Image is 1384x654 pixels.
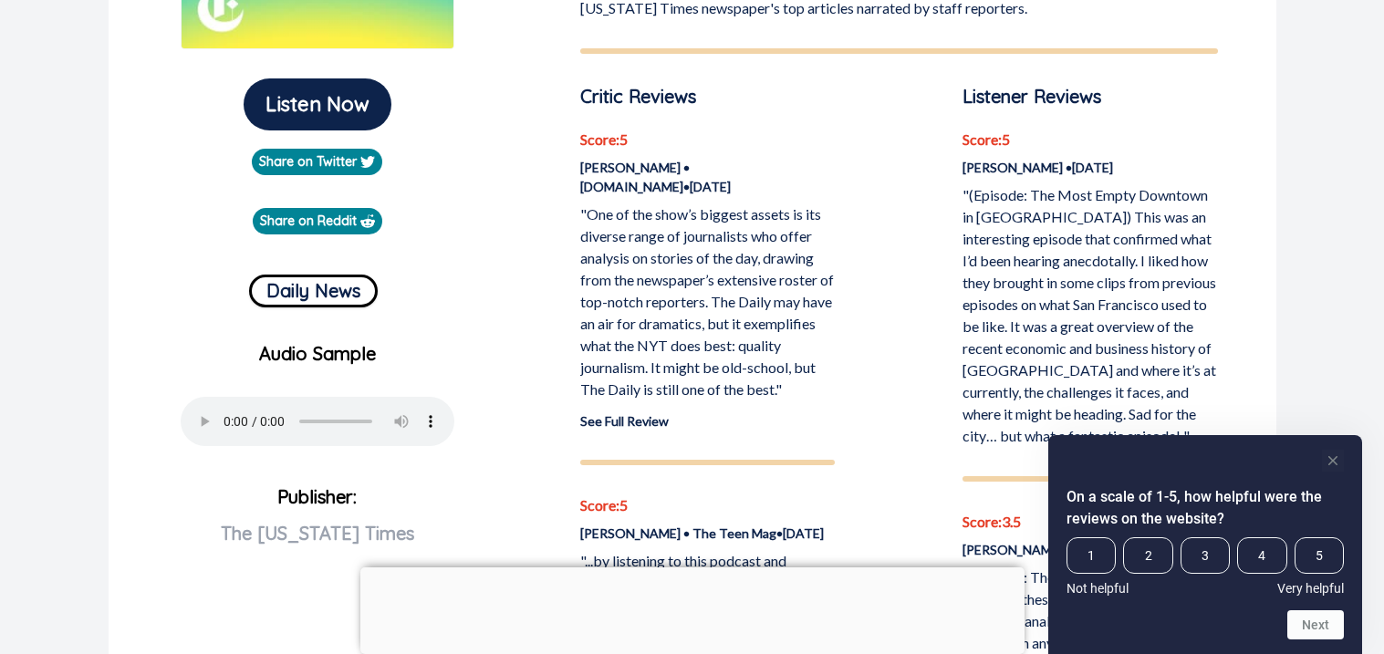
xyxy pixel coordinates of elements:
a: Share on Twitter [252,149,382,175]
p: Score: 5 [580,129,835,151]
iframe: Advertisement [360,567,1025,649]
span: 3 [1181,537,1230,574]
span: 5 [1295,537,1344,574]
p: Listener Reviews [963,83,1217,110]
a: Share on Reddit [253,208,382,234]
p: [PERSON_NAME] • [DOMAIN_NAME] • [DATE] [580,158,835,196]
button: Hide survey [1322,450,1344,472]
p: Score: 3.5 [963,511,1217,533]
button: Next question [1287,610,1344,639]
button: Listen Now [244,78,391,130]
span: 2 [1123,537,1172,574]
h2: On a scale of 1-5, how helpful were the reviews on the website? Select an option from 1 to 5, wit... [1067,486,1344,530]
div: On a scale of 1-5, how helpful were the reviews on the website? Select an option from 1 to 5, wit... [1067,450,1344,639]
a: Daily News [249,267,378,307]
p: [PERSON_NAME] • The Teen Mag • [DATE] [580,524,835,543]
span: Very helpful [1277,581,1344,596]
p: [PERSON_NAME] • [DATE] [963,540,1217,559]
button: Daily News [249,275,378,307]
a: See Full Review [580,413,669,429]
p: Score: 5 [580,494,835,516]
span: 1 [1067,537,1116,574]
p: "One of the show’s biggest assets is its diverse range of journalists who offer analysis on stori... [580,203,835,400]
audio: Your browser does not support the audio element [181,397,454,446]
div: On a scale of 1-5, how helpful were the reviews on the website? Select an option from 1 to 5, wit... [1067,537,1344,596]
span: Not helpful [1067,581,1129,596]
p: Critic Reviews [580,83,835,110]
span: 4 [1237,537,1286,574]
p: [PERSON_NAME] • [DATE] [963,158,1217,177]
p: Publisher: [123,479,513,610]
p: "(Episode: The Most Empty Downtown in [GEOGRAPHIC_DATA]) This was an interesting episode that con... [963,184,1217,447]
p: Audio Sample [123,340,513,368]
p: Score: 5 [963,129,1217,151]
span: The [US_STATE] Times [221,522,414,545]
